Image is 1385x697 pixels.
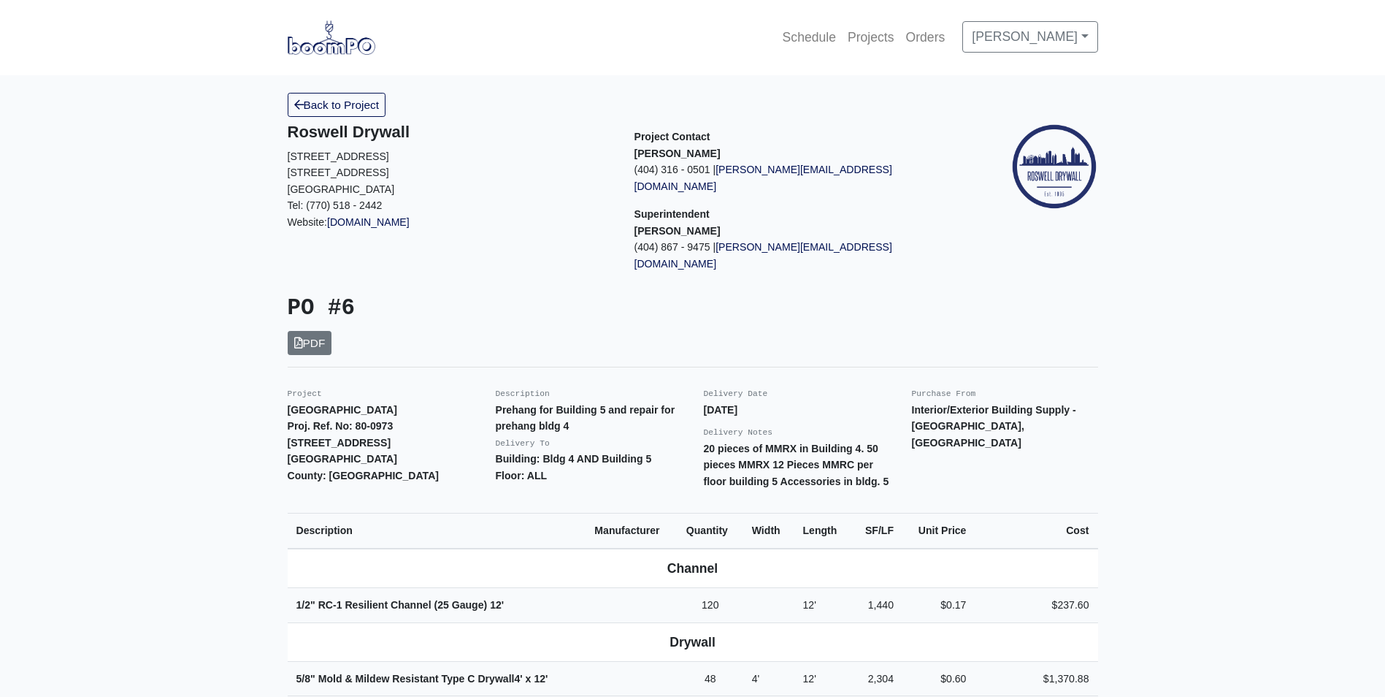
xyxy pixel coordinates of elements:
[496,439,550,448] small: Delivery To
[902,588,975,623] td: $0.17
[496,453,652,465] strong: Building: Bldg 4 AND Building 5
[496,404,675,433] strong: Prehang for Building 5 and repair for prehang bldg 4
[678,514,743,549] th: Quantity
[296,599,504,611] strong: 1/2" RC-1 Resilient Channel (25 Gauge)
[586,514,677,549] th: Manufacturer
[327,216,410,228] a: [DOMAIN_NAME]
[634,161,959,194] p: (404) 316 - 0501 |
[802,673,816,685] span: 12'
[288,514,586,549] th: Description
[743,514,794,549] th: Width
[678,588,743,623] td: 120
[670,635,715,650] b: Drywall
[288,181,613,198] p: [GEOGRAPHIC_DATA]
[288,437,391,449] strong: [STREET_ADDRESS]
[515,673,523,685] span: 4'
[634,241,892,270] a: [PERSON_NAME][EMAIL_ADDRESS][DOMAIN_NAME]
[975,514,1097,549] th: Cost
[912,402,1098,452] p: Interior/Exterior Building Supply - [GEOGRAPHIC_DATA], [GEOGRAPHIC_DATA]
[704,389,768,398] small: Delivery Date
[288,389,322,398] small: Project
[288,148,613,165] p: [STREET_ADDRESS]
[975,588,1097,623] td: $237.60
[667,561,718,576] b: Channel
[288,404,397,416] strong: [GEOGRAPHIC_DATA]
[962,21,1097,52] a: [PERSON_NAME]
[288,164,613,181] p: [STREET_ADDRESS]
[678,661,743,696] td: 48
[704,404,738,416] strong: [DATE]
[902,661,975,696] td: $0.60
[634,225,721,237] strong: [PERSON_NAME]
[288,197,613,214] p: Tel: (770) 518 - 2442
[288,93,386,117] a: Back to Project
[704,443,889,487] strong: 20 pieces of MMRX in Building 4. 50 pieces MMRX 12 Pieces MMRC per floor building 5 Accessories i...
[900,21,951,53] a: Orders
[496,389,550,398] small: Description
[534,673,548,685] span: 12'
[496,470,548,481] strong: Floor: ALL
[288,331,332,355] a: PDF
[851,661,902,696] td: 2,304
[634,164,892,192] a: [PERSON_NAME][EMAIL_ADDRESS][DOMAIN_NAME]
[975,661,1097,696] td: $1,370.88
[634,208,710,220] span: Superintendent
[851,588,902,623] td: 1,440
[851,514,902,549] th: SF/LF
[490,599,504,611] span: 12'
[902,514,975,549] th: Unit Price
[842,21,900,53] a: Projects
[634,131,710,142] span: Project Contact
[704,428,773,437] small: Delivery Notes
[634,239,959,272] p: (404) 867 - 9475 |
[794,514,851,549] th: Length
[288,420,394,432] strong: Proj. Ref. No: 80-0973
[288,470,440,481] strong: County: [GEOGRAPHIC_DATA]
[777,21,842,53] a: Schedule
[752,673,760,685] span: 4'
[296,673,548,685] strong: 5/8" Mold & Mildew Resistant Type C Drywall
[288,453,397,465] strong: [GEOGRAPHIC_DATA]
[288,295,682,322] h3: PO #6
[802,599,816,611] span: 12'
[526,673,532,685] span: x
[288,20,375,54] img: boomPO
[288,123,613,230] div: Website:
[634,148,721,159] strong: [PERSON_NAME]
[912,389,976,398] small: Purchase From
[288,123,613,142] h5: Roswell Drywall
